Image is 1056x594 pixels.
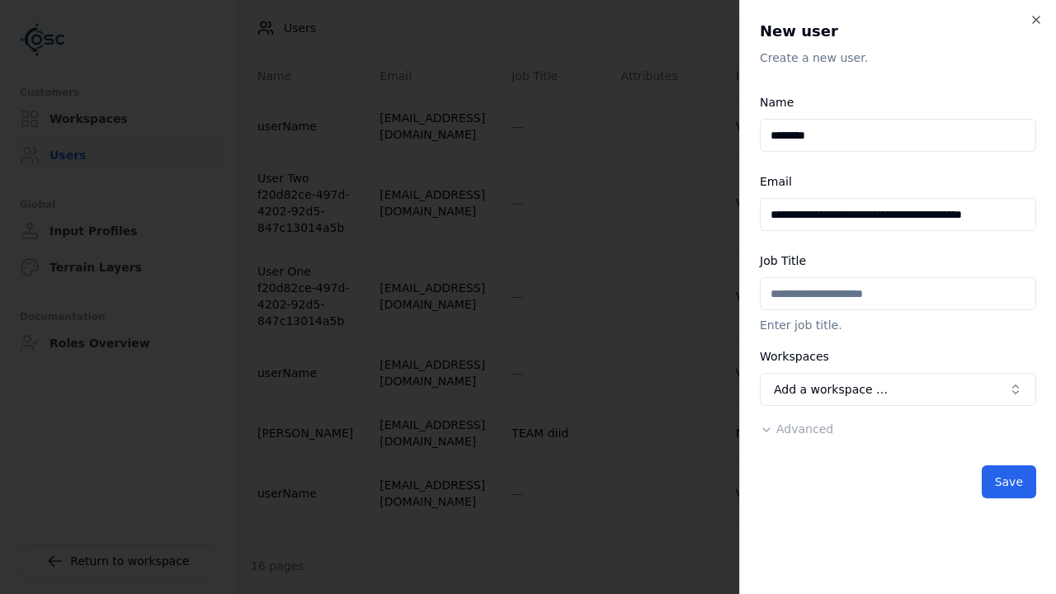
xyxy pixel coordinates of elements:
[774,381,888,398] span: Add a workspace …
[776,422,833,436] span: Advanced
[760,317,1036,333] p: Enter job title.
[760,175,792,188] label: Email
[982,465,1036,498] button: Save
[760,96,794,109] label: Name
[760,20,1036,43] h2: New user
[760,350,829,363] label: Workspaces
[760,421,833,437] button: Advanced
[760,49,1036,66] p: Create a new user.
[760,254,806,267] label: Job Title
